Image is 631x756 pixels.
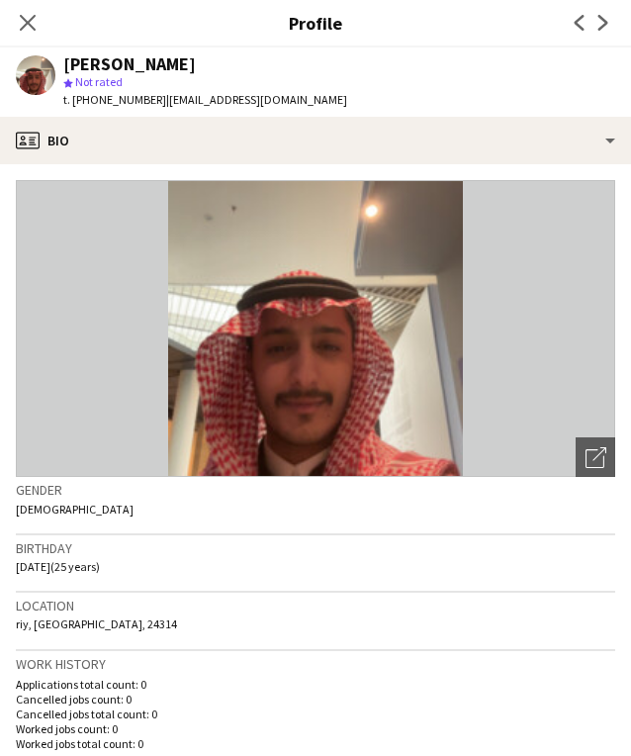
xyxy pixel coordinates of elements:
[63,92,166,107] span: t. [PHONE_NUMBER]
[16,597,615,614] h3: Location
[16,539,615,557] h3: Birthday
[16,616,177,631] span: riy, [GEOGRAPHIC_DATA], 24314
[16,707,615,721] p: Cancelled jobs total count: 0
[16,502,134,517] span: [DEMOGRAPHIC_DATA]
[166,92,347,107] span: | [EMAIL_ADDRESS][DOMAIN_NAME]
[16,180,615,477] img: Crew avatar or photo
[16,677,615,692] p: Applications total count: 0
[16,736,615,751] p: Worked jobs total count: 0
[16,721,615,736] p: Worked jobs count: 0
[16,481,615,499] h3: Gender
[576,437,615,477] div: Open photos pop-in
[75,74,123,89] span: Not rated
[63,55,196,73] div: [PERSON_NAME]
[16,692,615,707] p: Cancelled jobs count: 0
[16,559,100,574] span: [DATE] (25 years)
[16,655,615,673] h3: Work history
